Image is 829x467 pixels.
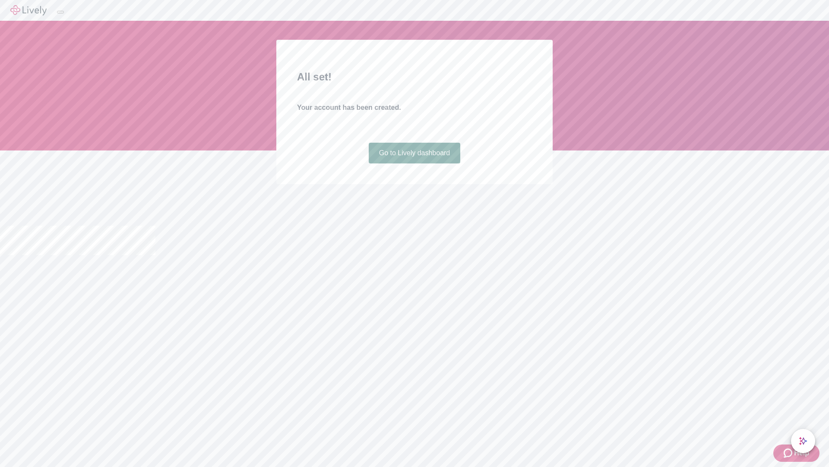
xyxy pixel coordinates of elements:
[297,69,532,85] h2: All set!
[794,448,809,458] span: Help
[791,429,815,453] button: chat
[297,102,532,113] h4: Your account has been created.
[10,5,47,16] img: Lively
[57,11,64,13] button: Log out
[773,445,820,462] button: Zendesk support iconHelp
[369,143,461,163] a: Go to Lively dashboard
[784,448,794,458] svg: Zendesk support icon
[799,437,807,445] svg: Lively AI Assistant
